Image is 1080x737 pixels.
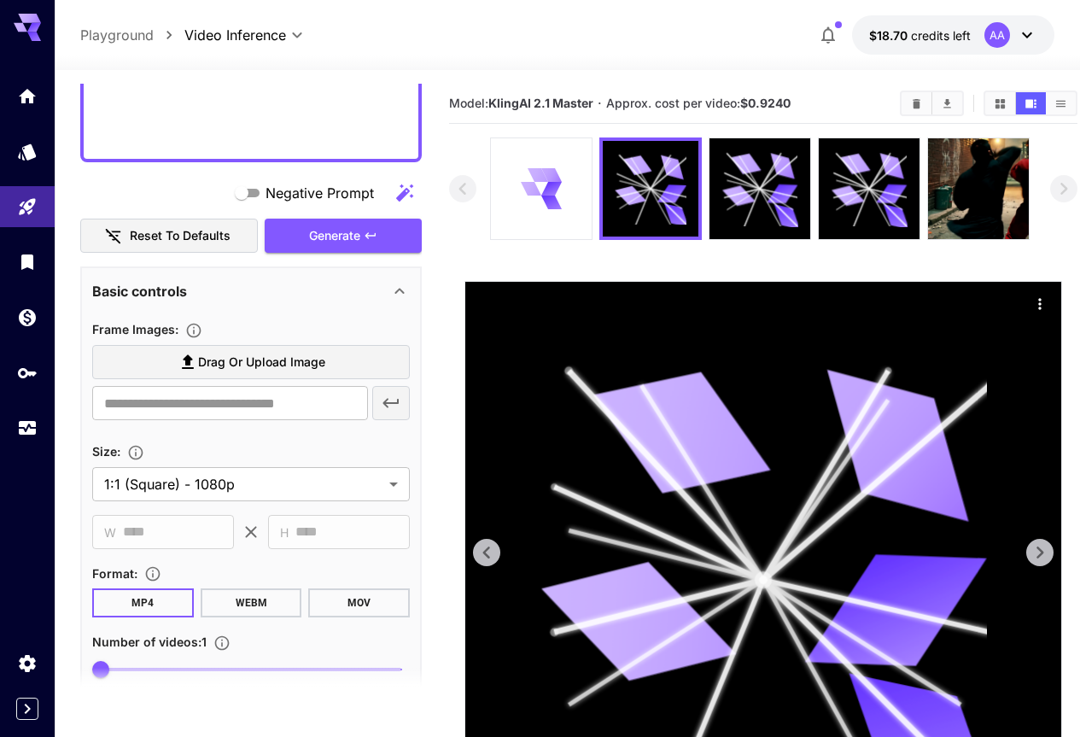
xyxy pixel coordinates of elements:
[984,91,1077,116] div: Show videos in grid viewShow videos in video viewShow videos in list view
[17,362,38,383] div: API Keys
[104,523,116,542] span: W
[80,219,258,254] button: Reset to defaults
[178,322,209,339] button: Upload frame images.
[201,588,302,617] button: WEBM
[92,345,410,380] label: Drag or upload image
[911,28,971,43] span: credits left
[928,138,1029,239] img: GL784xfDV19+Nfz+X39f8sFRXy5dg+t1L18CK8CRj9FrYXD8f8+VSe48u8JeAAAAAElFTkSuQmCC
[104,474,382,494] span: 1:1 (Square) - 1080p
[92,271,410,312] div: Basic controls
[1027,290,1053,316] div: Actions
[120,444,151,461] button: Adjust the dimensions of the generated image by specifying its width and height in pixels, or sel...
[92,444,120,459] span: Size :
[309,225,360,247] span: Generate
[852,15,1054,55] button: $18.70256AA
[137,565,168,582] button: Choose the file format for the output video.
[17,418,38,439] div: Usage
[280,523,289,542] span: H
[902,92,931,114] button: Clear videos
[598,93,602,114] p: ·
[80,25,184,45] nav: breadcrumb
[92,322,178,336] span: Frame Images :
[92,588,194,617] button: MP4
[17,307,38,328] div: Wallet
[198,352,325,373] span: Drag or upload image
[80,25,154,45] a: Playground
[985,92,1015,114] button: Show videos in grid view
[606,96,791,110] span: Approx. cost per video:
[900,91,964,116] div: Clear videosDownload All
[266,183,374,203] span: Negative Prompt
[207,635,237,652] button: Specify how many videos to generate in a single request. Each video generation will be charged se...
[17,652,38,674] div: Settings
[265,219,422,254] button: Generate
[869,26,971,44] div: $18.70256
[17,141,38,162] div: Models
[869,28,911,43] span: $18.70
[184,25,286,45] span: Video Inference
[17,85,38,107] div: Home
[449,96,593,110] span: Model:
[1046,92,1076,114] button: Show videos in list view
[1016,92,1046,114] button: Show videos in video view
[932,92,962,114] button: Download All
[92,566,137,581] span: Format :
[740,96,791,110] b: $0.9240
[308,588,410,617] button: MOV
[17,196,38,218] div: Playground
[488,96,593,110] b: KlingAI 2.1 Master
[16,698,38,720] button: Expand sidebar
[17,251,38,272] div: Library
[984,22,1010,48] div: AA
[92,281,187,301] p: Basic controls
[92,635,207,649] span: Number of videos : 1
